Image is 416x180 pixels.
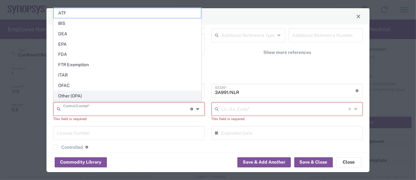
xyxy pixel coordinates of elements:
span: DEA [54,29,201,39]
label: Controlled [53,145,83,150]
button: Close [354,12,363,21]
div: This field is required [211,116,363,122]
span: Show more references [263,49,311,55]
span: BIS [54,19,201,28]
button: Save & Close [294,157,333,167]
button: Commodity Library [55,157,107,167]
span: ATF [54,8,201,18]
button: Close [336,157,361,167]
span: ITAR [54,70,201,80]
h4: Export - US [53,72,363,79]
span: Other (OPA) [54,91,201,101]
span: FDA [54,49,201,59]
div: This field is required [53,116,205,122]
span: FTR Exemption [54,60,201,70]
span: OFAC [54,81,201,90]
button: Save & Add Another [237,157,291,167]
span: EPA [54,39,201,49]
